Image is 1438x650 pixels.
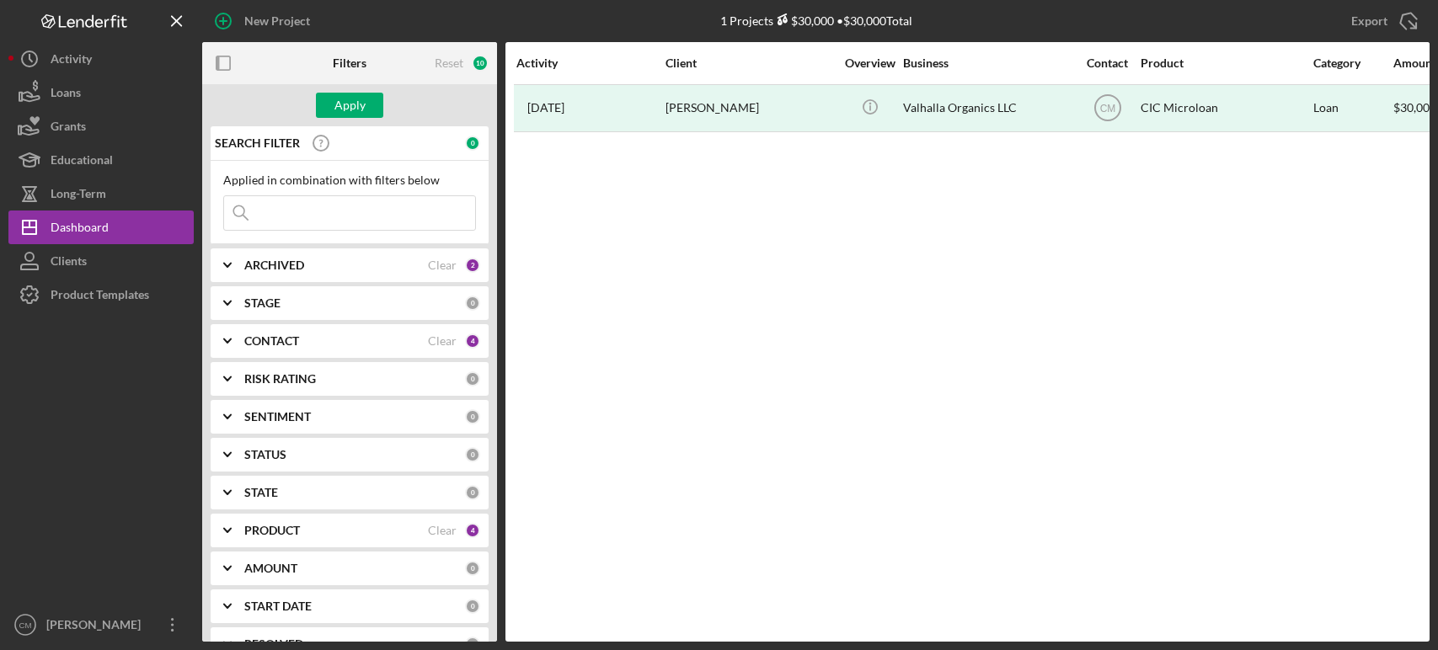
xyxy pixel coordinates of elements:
div: [PERSON_NAME] [42,608,152,646]
div: Grants [51,109,86,147]
div: Business [903,56,1072,70]
div: 0 [465,447,480,462]
div: Long-Term [51,177,106,215]
div: 4 [465,523,480,538]
div: Apply [334,93,366,118]
div: $30,000 [773,13,834,28]
div: 0 [465,296,480,311]
b: SEARCH FILTER [215,136,300,150]
button: Long-Term [8,177,194,210]
div: Client [666,56,834,70]
b: STAGE [244,296,281,310]
b: STATE [244,486,278,499]
div: 4 [465,333,480,349]
div: Activity [51,42,92,80]
div: 1 Projects • $30,000 Total [720,13,912,28]
button: Clients [8,244,194,278]
iframe: Intercom live chat [1381,576,1421,616]
div: 0 [465,485,480,500]
div: Export [1351,4,1387,38]
div: 0 [465,561,480,576]
b: RISK RATING [244,372,316,386]
time: 2025-06-02 21:00 [527,101,564,115]
button: Apply [316,93,383,118]
div: 2 [465,258,480,273]
div: Reset [435,56,463,70]
div: 0 [465,136,480,151]
button: Export [1334,4,1430,38]
button: Loans [8,76,194,109]
b: PRODUCT [244,524,300,537]
div: Contact [1076,56,1139,70]
div: Clear [428,334,457,348]
div: Applied in combination with filters below [223,173,476,187]
button: Activity [8,42,194,76]
button: Grants [8,109,194,143]
button: Educational [8,143,194,177]
b: SENTIMENT [244,410,311,424]
button: CM[PERSON_NAME] [8,608,194,642]
div: Loan [1313,86,1392,131]
div: Activity [516,56,664,70]
b: STATUS [244,448,286,461]
div: Clear [428,524,457,537]
div: CIC Microloan [1141,86,1309,131]
div: 0 [465,409,480,424]
div: Clear [428,258,457,272]
b: CONTACT [244,334,299,348]
div: Category [1313,56,1392,70]
b: AMOUNT [244,562,297,575]
div: Clients [51,244,87,282]
div: Loans [51,76,81,114]
div: 0 [465,371,480,386]
div: 10 [472,55,489,72]
div: Product [1141,56,1309,70]
b: Filters [333,56,366,70]
div: New Project [244,4,310,38]
div: Overview [838,56,901,70]
div: Valhalla Organics LLC [903,86,1072,131]
text: CM [19,621,32,630]
button: Dashboard [8,210,194,244]
text: CM [1099,103,1115,115]
div: Dashboard [51,210,109,248]
button: New Project [202,4,327,38]
div: 0 [465,599,480,614]
b: START DATE [244,599,312,613]
div: Product Templates [51,278,149,316]
div: [PERSON_NAME] [666,86,834,131]
div: Educational [51,143,113,181]
button: Product Templates [8,278,194,312]
b: ARCHIVED [244,258,304,272]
